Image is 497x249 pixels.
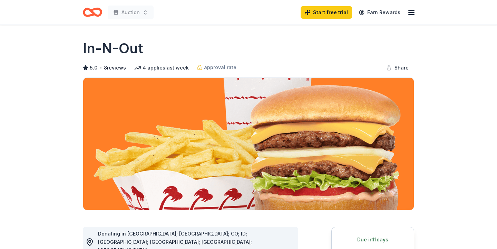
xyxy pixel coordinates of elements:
div: Due in 11 days [340,236,406,244]
button: Share [381,61,414,75]
span: Share [394,64,409,72]
span: approval rate [204,63,236,72]
button: Auction [108,6,154,19]
img: Image for In-N-Out [83,78,414,210]
a: Start free trial [301,6,352,19]
span: 5.0 [90,64,98,72]
a: Earn Rewards [355,6,405,19]
button: 8reviews [104,64,126,72]
a: approval rate [197,63,236,72]
h1: In-N-Out [83,39,143,58]
span: • [100,65,102,71]
span: Auction [121,8,140,17]
a: Home [83,4,102,20]
div: 4 applies last week [134,64,189,72]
